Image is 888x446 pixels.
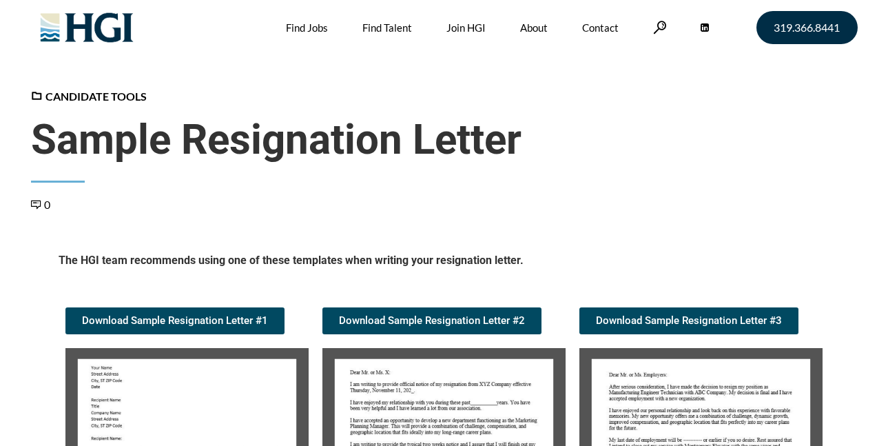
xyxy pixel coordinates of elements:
[756,11,858,44] a: 319.366.8441
[31,198,50,211] a: 0
[31,115,858,165] span: Sample Resignation Letter
[31,90,147,103] a: Candidate Tools
[653,21,667,34] a: Search
[59,253,830,273] h5: The HGI team recommends using one of these templates when writing your resignation letter.
[596,316,782,326] span: Download Sample Resignation Letter #3
[82,316,268,326] span: Download Sample Resignation Letter #1
[322,307,541,334] a: Download Sample Resignation Letter #2
[339,316,525,326] span: Download Sample Resignation Letter #2
[579,307,798,334] a: Download Sample Resignation Letter #3
[65,307,285,334] a: Download Sample Resignation Letter #1
[774,22,840,33] span: 319.366.8441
